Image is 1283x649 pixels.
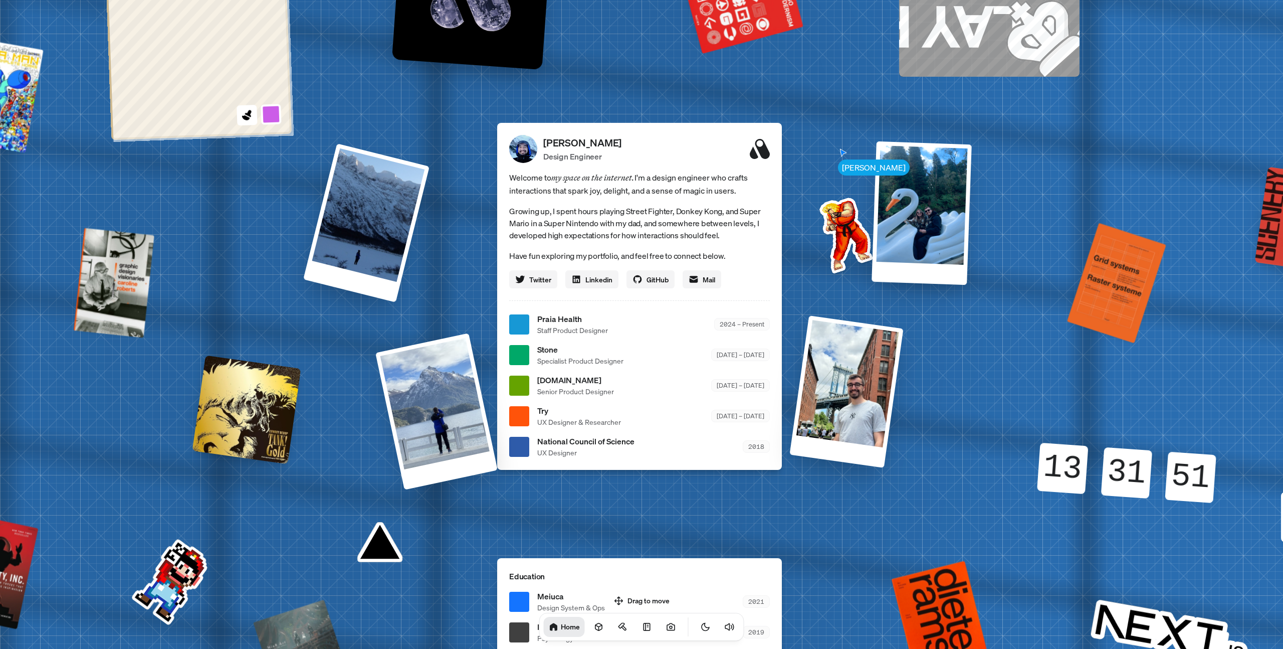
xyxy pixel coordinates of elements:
a: Twitter [509,270,557,288]
span: GitHub [647,274,669,285]
span: [DOMAIN_NAME] [537,374,614,386]
span: Specialist Product Designer [537,356,623,366]
h1: Home [561,622,580,631]
span: Senior Product Designer [537,386,614,397]
a: Home [544,617,585,637]
div: 2018 [743,440,770,453]
img: Profile Picture [509,135,537,163]
a: GitHub [626,270,675,288]
p: [PERSON_NAME] [543,135,621,150]
span: Stone [537,344,623,356]
img: Profile example [793,183,895,284]
span: National Council of Science [537,435,634,447]
div: 2024 – Present [714,318,770,331]
span: Staff Product Designer [537,325,608,336]
p: Growing up, I spent hours playing Street Fighter, Donkey Kong, and Super Mario in a Super Nintend... [509,205,770,241]
div: 2021 [743,595,770,608]
span: Linkedin [585,274,612,285]
p: Education [509,570,770,582]
span: Praia Health [537,313,608,325]
button: Toggle Audio [720,617,740,637]
button: Toggle Theme [696,617,716,637]
div: 2019 [743,626,770,638]
div: 51 [1165,452,1216,503]
span: Meiuca [537,590,605,602]
div: [DATE] – [DATE] [711,410,770,422]
div: [DATE] – [DATE] [711,349,770,361]
span: Mail [703,274,715,285]
a: Mail [683,270,721,288]
span: Try [537,405,621,417]
div: [DATE] – [DATE] [711,379,770,392]
span: Twitter [529,274,551,285]
span: UX Designer & Researcher [537,417,621,427]
a: Linkedin [565,270,618,288]
p: Design Engineer [543,150,621,163]
span: Welcome to I'm a design engineer who crafts interactions that spark joy, delight, and a sense of ... [509,171,770,197]
em: my space on the internet. [551,173,634,183]
span: UX Designer [537,447,634,458]
p: Have fun exploring my portfolio, and feel free to connect below. [509,249,770,262]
